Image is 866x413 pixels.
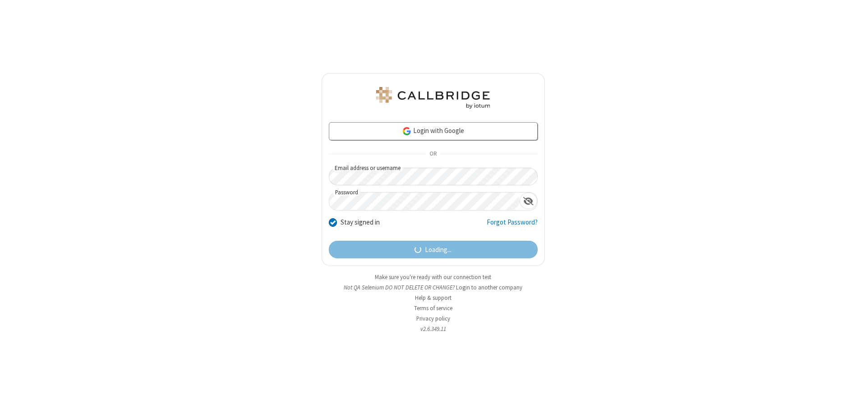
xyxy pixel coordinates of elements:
a: Forgot Password? [487,217,538,234]
img: google-icon.png [402,126,412,136]
input: Email address or username [329,168,538,185]
li: v2.6.349.11 [322,325,545,333]
input: Password [329,193,520,210]
span: OR [426,148,440,161]
a: Privacy policy [416,315,450,322]
a: Help & support [415,294,451,302]
a: Make sure you're ready with our connection test [375,273,491,281]
a: Terms of service [414,304,452,312]
label: Stay signed in [341,217,380,228]
li: Not QA Selenium DO NOT DELETE OR CHANGE? [322,283,545,292]
a: Login with Google [329,122,538,140]
span: Loading... [425,245,451,255]
img: QA Selenium DO NOT DELETE OR CHANGE [374,87,492,109]
div: Show password [520,193,537,209]
button: Loading... [329,241,538,259]
button: Login to another company [456,283,522,292]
